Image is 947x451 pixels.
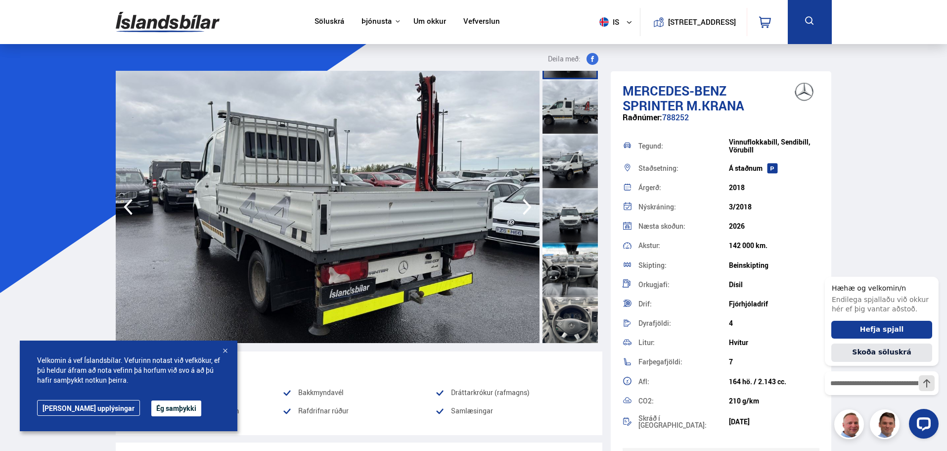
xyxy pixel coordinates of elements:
span: Deila með: [548,53,581,65]
img: G0Ugv5HjCgRt.svg [116,6,220,38]
div: 788252 [623,113,820,132]
button: Deila með: [544,53,602,65]
div: Orkugjafi: [638,281,729,288]
a: [PERSON_NAME] upplýsingar [37,400,140,416]
div: Vinsæll búnaður [130,359,588,374]
span: is [595,17,620,27]
button: Þjónusta [361,17,392,26]
button: is [595,7,640,37]
div: Vinnuflokkabíll, Sendibíll, Vörubíll [729,138,819,154]
div: 2026 [729,222,819,230]
img: brand logo [784,76,824,107]
li: Dráttarkrókur (rafmagns) [435,387,588,399]
div: Drif: [638,301,729,307]
div: Dísil [729,281,819,289]
button: [STREET_ADDRESS] [672,18,732,26]
div: Litur: [638,339,729,346]
div: 3/2018 [729,203,819,211]
div: 2018 [729,184,819,192]
div: Farþegafjöldi: [638,358,729,365]
div: 142 000 km. [729,242,819,250]
div: 210 g/km [729,397,819,405]
span: Velkomin á vef Íslandsbílar. Vefurinn notast við vefkökur, ef þú heldur áfram að nota vefinn þá h... [37,355,220,385]
a: Söluskrá [315,17,344,27]
div: Skipting: [638,262,729,269]
div: Staðsetning: [638,165,729,172]
img: svg+xml;base64,PHN2ZyB4bWxucz0iaHR0cDovL3d3dy53My5vcmcvMjAwMC9zdmciIHdpZHRoPSI1MTIiIGhlaWdodD0iNT... [599,17,609,27]
div: Nýskráning: [638,203,729,210]
span: Mercedes-Benz [623,82,726,100]
div: 7 [729,358,819,366]
iframe: LiveChat chat widget [817,258,943,447]
div: [DATE] [729,418,819,426]
li: Bakkmyndavél [282,387,435,399]
div: Á staðnum [729,164,819,172]
div: 164 hö. / 2.143 cc. [729,378,819,386]
div: Afl: [638,378,729,385]
div: Skráð í [GEOGRAPHIC_DATA]: [638,415,729,429]
li: Rafdrifnar rúður [282,405,435,417]
div: Árgerð: [638,184,729,191]
a: [STREET_ADDRESS] [645,8,741,36]
img: 3343559.jpeg [116,71,540,343]
div: 4 [729,319,819,327]
div: Beinskipting [729,261,819,269]
div: Tegund: [638,143,729,150]
a: Vefverslun [463,17,500,27]
div: Akstur: [638,242,729,249]
span: Raðnúmer: [623,112,662,123]
span: Sprinter M.KRANA [623,97,744,114]
div: Hvítur [729,339,819,347]
button: Ég samþykki [151,401,201,416]
li: Samlæsingar [435,405,588,423]
a: Um okkur [413,17,446,27]
div: Næsta skoðun: [638,223,729,230]
div: CO2: [638,398,729,404]
div: Dyrafjöldi: [638,320,729,327]
div: Fjórhjóladrif [729,300,819,308]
